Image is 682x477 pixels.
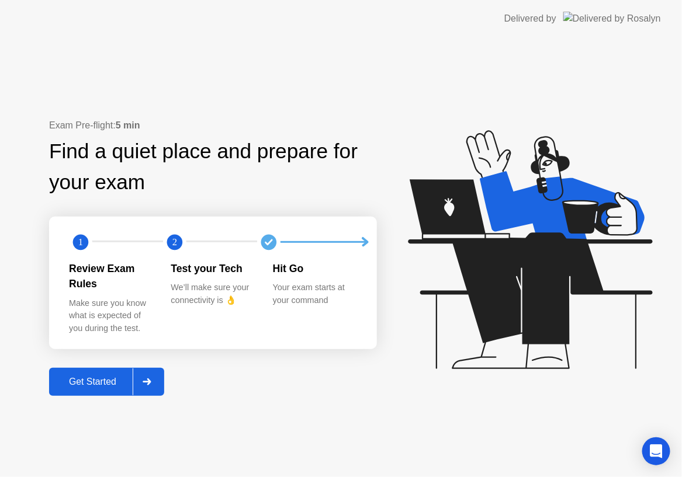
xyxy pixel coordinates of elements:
button: Get Started [49,368,164,396]
div: Review Exam Rules [69,261,152,292]
div: Exam Pre-flight: [49,119,377,133]
img: Delivered by Rosalyn [563,12,661,25]
div: Find a quiet place and prepare for your exam [49,136,377,198]
div: Your exam starts at your command [273,281,356,307]
div: Get Started [53,377,133,387]
div: Delivered by [504,12,556,26]
div: Open Intercom Messenger [642,437,670,465]
div: Hit Go [273,261,356,276]
div: Make sure you know what is expected of you during the test. [69,297,152,335]
div: Test your Tech [171,261,254,276]
div: We’ll make sure your connectivity is 👌 [171,281,254,307]
text: 2 [172,237,177,248]
text: 1 [78,237,83,248]
b: 5 min [116,120,140,130]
